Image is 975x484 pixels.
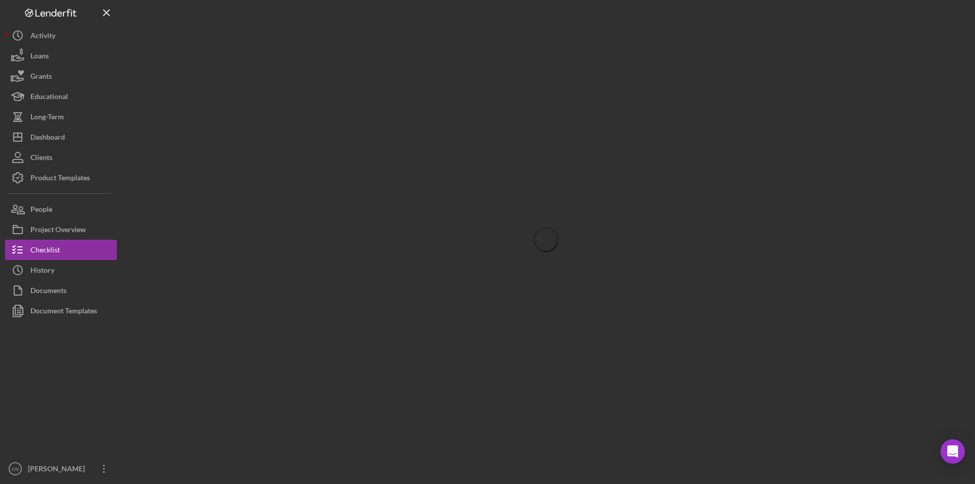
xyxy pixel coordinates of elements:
div: Project Overview [30,219,86,242]
button: Checklist [5,240,117,260]
button: People [5,199,117,219]
button: Clients [5,147,117,168]
div: Open Intercom Messenger [940,439,965,464]
button: Grants [5,66,117,86]
button: Dashboard [5,127,117,147]
button: Educational [5,86,117,107]
div: People [30,199,52,222]
div: Activity [30,25,55,48]
button: Document Templates [5,301,117,321]
button: Long-Term [5,107,117,127]
div: Product Templates [30,168,90,190]
div: [PERSON_NAME] [25,459,91,481]
button: CN[PERSON_NAME] [5,459,117,479]
button: Project Overview [5,219,117,240]
button: Activity [5,25,117,46]
div: Checklist [30,240,60,263]
div: Educational [30,86,68,109]
button: Documents [5,280,117,301]
div: History [30,260,54,283]
div: Document Templates [30,301,97,324]
button: History [5,260,117,280]
div: Clients [30,147,52,170]
div: Documents [30,280,67,303]
button: Loans [5,46,117,66]
div: Long-Term [30,107,64,130]
div: Loans [30,46,49,69]
text: CN [12,466,19,472]
button: Product Templates [5,168,117,188]
div: Dashboard [30,127,65,150]
div: Grants [30,66,52,89]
